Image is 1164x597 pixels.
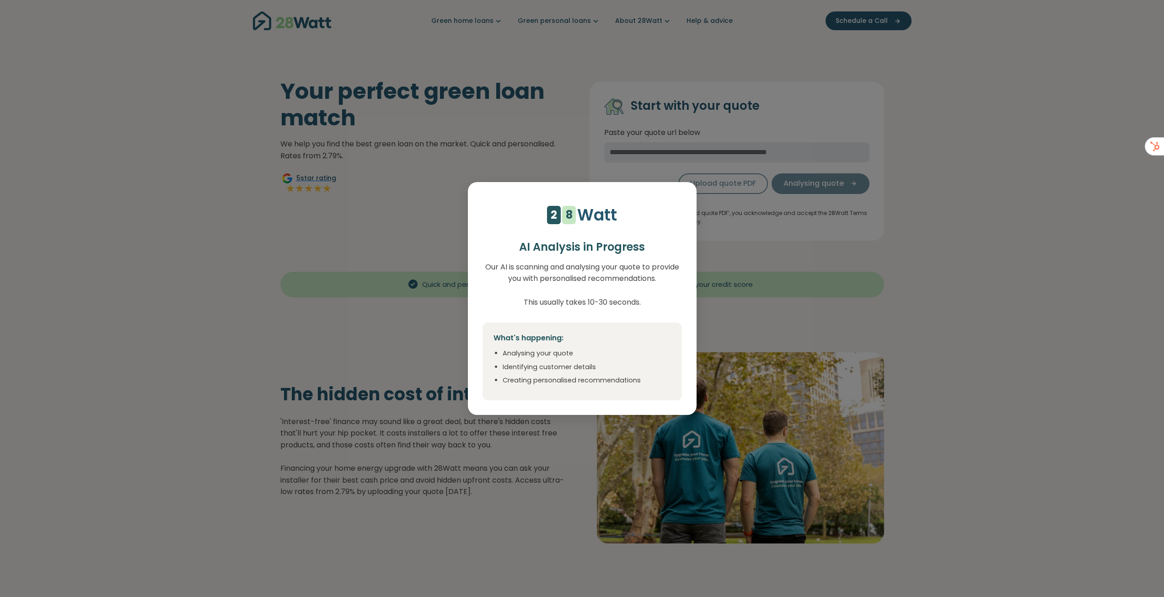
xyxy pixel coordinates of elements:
[503,349,671,359] li: Analysing your quote
[566,206,573,224] div: 8
[493,333,671,343] h4: What's happening:
[483,261,682,308] p: Our AI is scanning and analysing your quote to provide you with personalised recommendations. Thi...
[577,202,617,228] p: Watt
[551,206,557,224] div: 2
[503,376,671,386] li: Creating personalised recommendations
[503,362,671,372] li: Identifying customer details
[483,241,682,254] h2: AI Analysis in Progress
